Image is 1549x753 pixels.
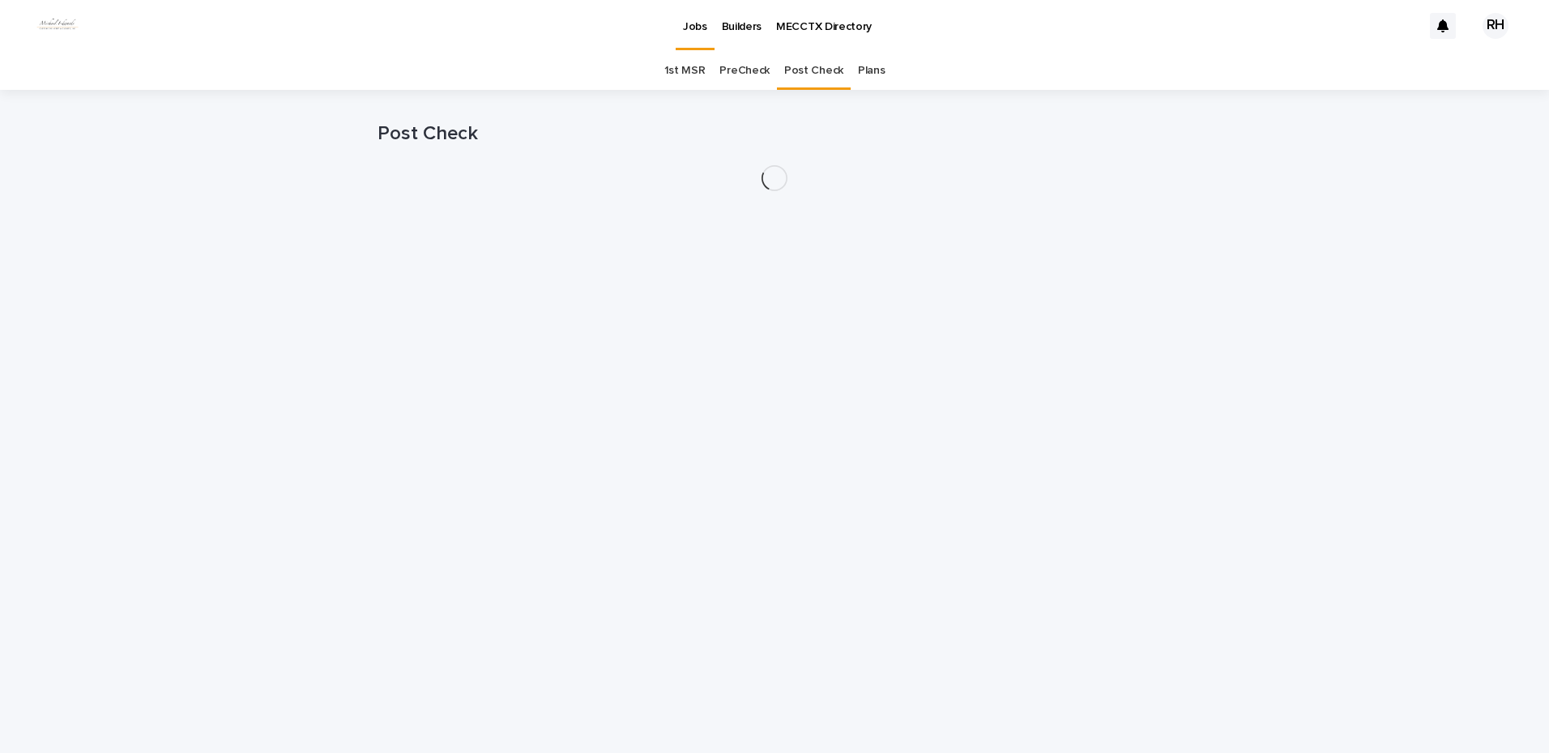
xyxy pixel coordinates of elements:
h1: Post Check [378,122,1171,146]
a: 1st MSR [664,52,706,90]
a: PreCheck [719,52,770,90]
a: Post Check [784,52,843,90]
a: Plans [858,52,885,90]
img: dhEtdSsQReaQtgKTuLrt [32,10,83,42]
div: RH [1483,13,1508,39]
